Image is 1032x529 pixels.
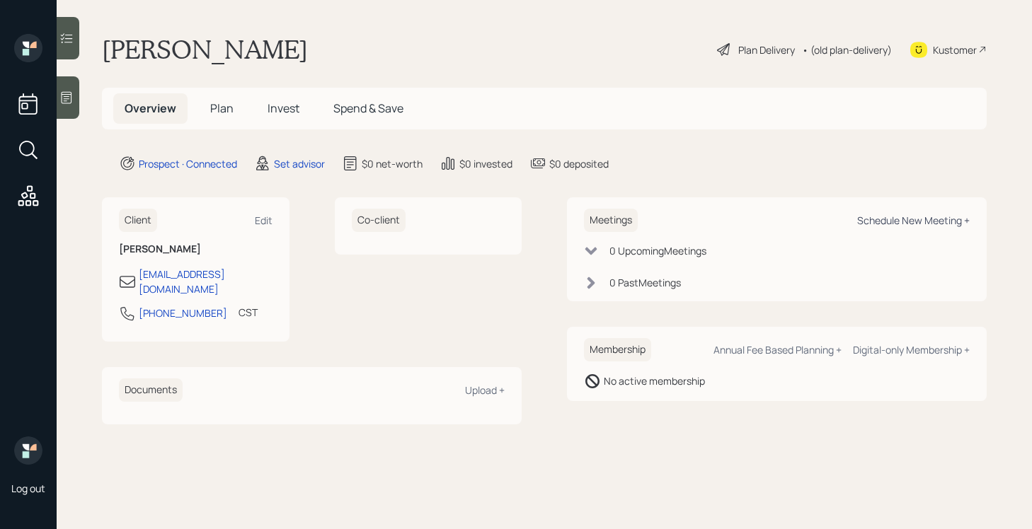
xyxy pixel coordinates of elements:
span: Invest [268,100,299,116]
div: Digital-only Membership + [853,343,970,356]
h6: Co-client [352,209,406,232]
div: $0 invested [459,156,512,171]
div: Prospect · Connected [139,156,237,171]
div: $0 net-worth [362,156,423,171]
h1: [PERSON_NAME] [102,34,308,65]
span: Plan [210,100,234,116]
div: Kustomer [933,42,977,57]
div: $0 deposited [549,156,609,171]
div: [PHONE_NUMBER] [139,306,227,320]
span: Overview [125,100,176,116]
div: Edit [255,214,273,227]
h6: Client [119,209,157,232]
div: Log out [11,482,45,495]
div: No active membership [604,373,705,388]
div: • (old plan-delivery) [802,42,892,57]
div: Plan Delivery [738,42,795,57]
div: Upload + [465,383,505,397]
h6: [PERSON_NAME] [119,243,273,255]
div: [EMAIL_ADDRESS][DOMAIN_NAME] [139,267,273,296]
h6: Membership [584,338,651,361]
div: 0 Past Meeting s [609,275,681,290]
div: 0 Upcoming Meeting s [609,243,706,258]
h6: Documents [119,378,183,402]
h6: Meetings [584,209,638,232]
img: retirable_logo.png [14,436,42,465]
div: Schedule New Meeting + [857,214,970,227]
div: Annual Fee Based Planning + [713,343,842,356]
div: CST [239,305,258,320]
div: Set advisor [274,156,325,171]
span: Spend & Save [333,100,403,116]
